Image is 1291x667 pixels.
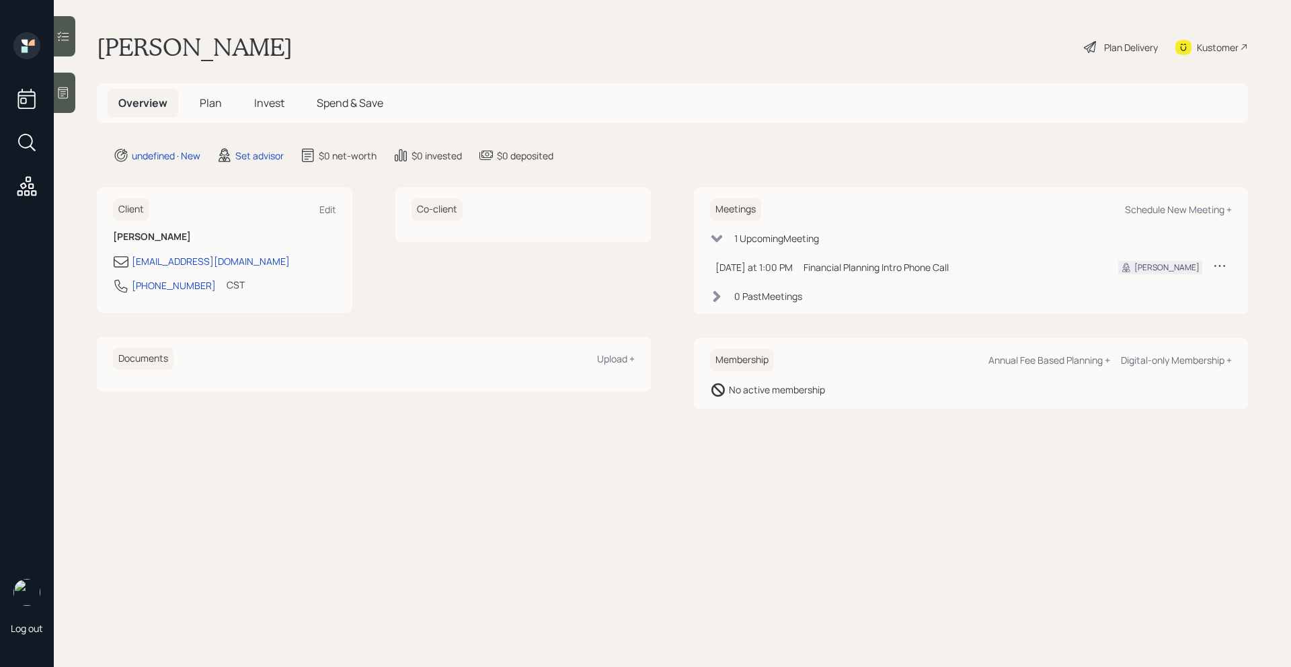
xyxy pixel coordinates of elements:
[200,95,222,110] span: Plan
[118,95,167,110] span: Overview
[319,203,336,216] div: Edit
[13,579,40,606] img: retirable_logo.png
[715,260,793,274] div: [DATE] at 1:00 PM
[1134,262,1200,274] div: [PERSON_NAME]
[132,149,200,163] div: undefined · New
[97,32,292,62] h1: [PERSON_NAME]
[113,231,336,243] h6: [PERSON_NAME]
[235,149,284,163] div: Set advisor
[1121,354,1232,366] div: Digital-only Membership +
[317,95,383,110] span: Spend & Save
[1125,203,1232,216] div: Schedule New Meeting +
[710,349,774,371] h6: Membership
[113,348,173,370] h6: Documents
[254,95,284,110] span: Invest
[319,149,377,163] div: $0 net-worth
[1104,40,1158,54] div: Plan Delivery
[804,260,1097,274] div: Financial Planning Intro Phone Call
[1197,40,1239,54] div: Kustomer
[597,352,635,365] div: Upload +
[227,278,245,292] div: CST
[734,289,802,303] div: 0 Past Meeting s
[734,231,819,245] div: 1 Upcoming Meeting
[710,198,761,221] h6: Meetings
[988,354,1110,366] div: Annual Fee Based Planning +
[412,149,462,163] div: $0 invested
[11,622,43,635] div: Log out
[132,254,290,268] div: [EMAIL_ADDRESS][DOMAIN_NAME]
[497,149,553,163] div: $0 deposited
[729,383,825,397] div: No active membership
[113,198,149,221] h6: Client
[132,278,216,292] div: [PHONE_NUMBER]
[412,198,463,221] h6: Co-client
